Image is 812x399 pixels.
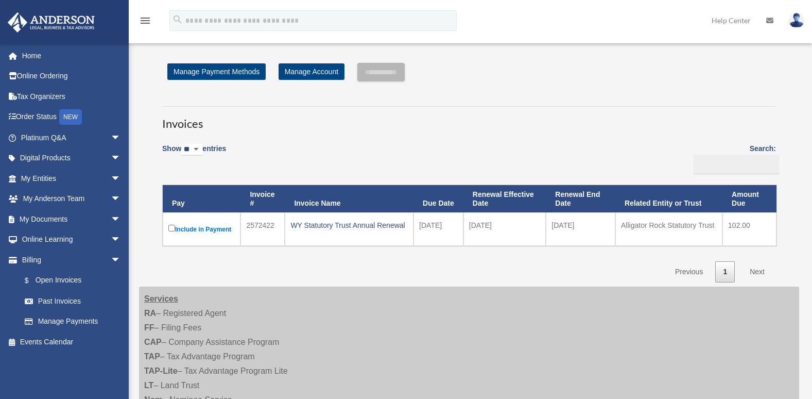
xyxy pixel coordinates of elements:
strong: TAP [144,352,160,361]
td: [DATE] [546,212,615,246]
th: Amount Due: activate to sort column ascending [722,185,776,213]
th: Renewal Effective Date: activate to sort column ascending [463,185,546,213]
label: Include in Payment [168,223,235,236]
td: 2572422 [240,212,285,246]
span: arrow_drop_down [111,148,131,169]
th: Due Date: activate to sort column ascending [413,185,463,213]
div: NEW [59,109,82,125]
a: Tax Organizers [7,86,136,107]
a: 1 [715,261,735,282]
a: Online Learningarrow_drop_down [7,229,136,250]
a: Online Ordering [7,66,136,87]
strong: Services [144,294,178,303]
i: menu [139,14,151,27]
select: Showentries [181,144,202,156]
td: Alligator Rock Statutory Trust [615,212,722,246]
span: arrow_drop_down [111,127,131,148]
label: Show entries [162,142,226,166]
a: Platinum Q&Aarrow_drop_down [7,127,136,148]
span: arrow_drop_down [111,189,131,210]
a: Manage Account [279,63,344,80]
img: User Pic [789,13,804,28]
a: Next [742,261,772,282]
a: Previous [667,261,711,282]
a: Digital Productsarrow_drop_down [7,148,136,169]
a: Billingarrow_drop_down [7,250,131,270]
i: search [172,14,183,25]
img: Anderson Advisors Platinum Portal [5,12,98,32]
td: [DATE] [413,212,463,246]
a: menu [139,18,151,27]
a: Order StatusNEW [7,107,136,128]
span: arrow_drop_down [111,250,131,271]
a: My Anderson Teamarrow_drop_down [7,189,136,209]
a: Manage Payments [14,311,131,332]
a: Past Invoices [14,291,131,311]
input: Include in Payment [168,225,175,231]
strong: LT [144,381,153,390]
strong: CAP [144,338,162,346]
div: WY Statutory Trust Annual Renewal [290,218,408,232]
th: Invoice Name: activate to sort column ascending [285,185,413,213]
a: Events Calendar [7,331,136,352]
th: Pay: activate to sort column descending [163,185,240,213]
input: Search: [694,155,780,174]
label: Search: [690,142,776,174]
h3: Invoices [162,106,776,132]
a: $Open Invoices [14,270,126,291]
a: Home [7,45,136,66]
span: $ [30,274,36,287]
th: Invoice #: activate to sort column ascending [240,185,285,213]
a: My Entitiesarrow_drop_down [7,168,136,189]
strong: TAP-Lite [144,367,178,375]
a: My Documentsarrow_drop_down [7,209,136,229]
span: arrow_drop_down [111,168,131,189]
a: Manage Payment Methods [167,63,266,80]
strong: FF [144,323,154,332]
span: arrow_drop_down [111,209,131,230]
strong: RA [144,309,156,318]
th: Related Entity or Trust: activate to sort column ascending [615,185,722,213]
td: 102.00 [722,212,776,246]
td: [DATE] [463,212,546,246]
span: arrow_drop_down [111,229,131,251]
th: Renewal End Date: activate to sort column ascending [546,185,615,213]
